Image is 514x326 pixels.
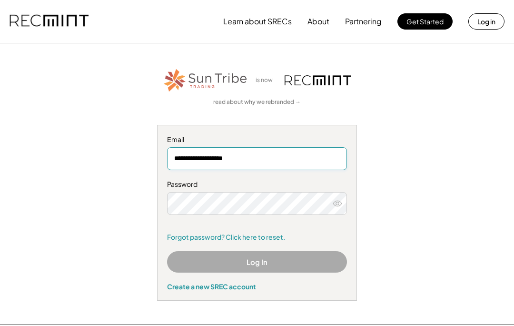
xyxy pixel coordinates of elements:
[307,12,329,31] button: About
[253,76,280,84] div: is now
[223,12,292,31] button: Learn about SRECs
[167,180,347,189] div: Password
[167,233,347,242] a: Forgot password? Click here to reset.
[10,5,89,38] img: recmint-logotype%403x.png
[213,98,301,106] a: read about why we rebranded →
[285,75,351,85] img: recmint-logotype%403x.png
[163,67,248,93] img: STT_Horizontal_Logo%2B-%2BColor.png
[397,13,453,30] button: Get Started
[345,12,382,31] button: Partnering
[167,251,347,273] button: Log In
[167,135,347,144] div: Email
[468,13,504,30] button: Log in
[167,282,347,291] div: Create a new SREC account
